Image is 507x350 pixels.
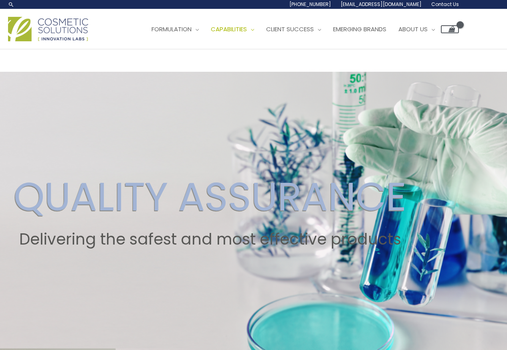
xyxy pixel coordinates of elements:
[341,1,422,8] span: [EMAIL_ADDRESS][DOMAIN_NAME]
[266,25,314,33] span: Client Success
[14,173,406,221] h2: QUALITY ASSURANCE
[289,1,331,8] span: [PHONE_NUMBER]
[211,25,247,33] span: Capabilities
[8,1,14,8] a: Search icon link
[431,1,459,8] span: Contact Us
[139,17,459,41] nav: Site Navigation
[392,17,441,41] a: About Us
[151,25,192,33] span: Formulation
[333,25,386,33] span: Emerging Brands
[260,17,327,41] a: Client Success
[441,25,459,33] a: View Shopping Cart, empty
[205,17,260,41] a: Capabilities
[398,25,428,33] span: About Us
[145,17,205,41] a: Formulation
[14,230,406,249] h2: Delivering the safest and most effective products
[327,17,392,41] a: Emerging Brands
[8,17,88,41] img: Cosmetic Solutions Logo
